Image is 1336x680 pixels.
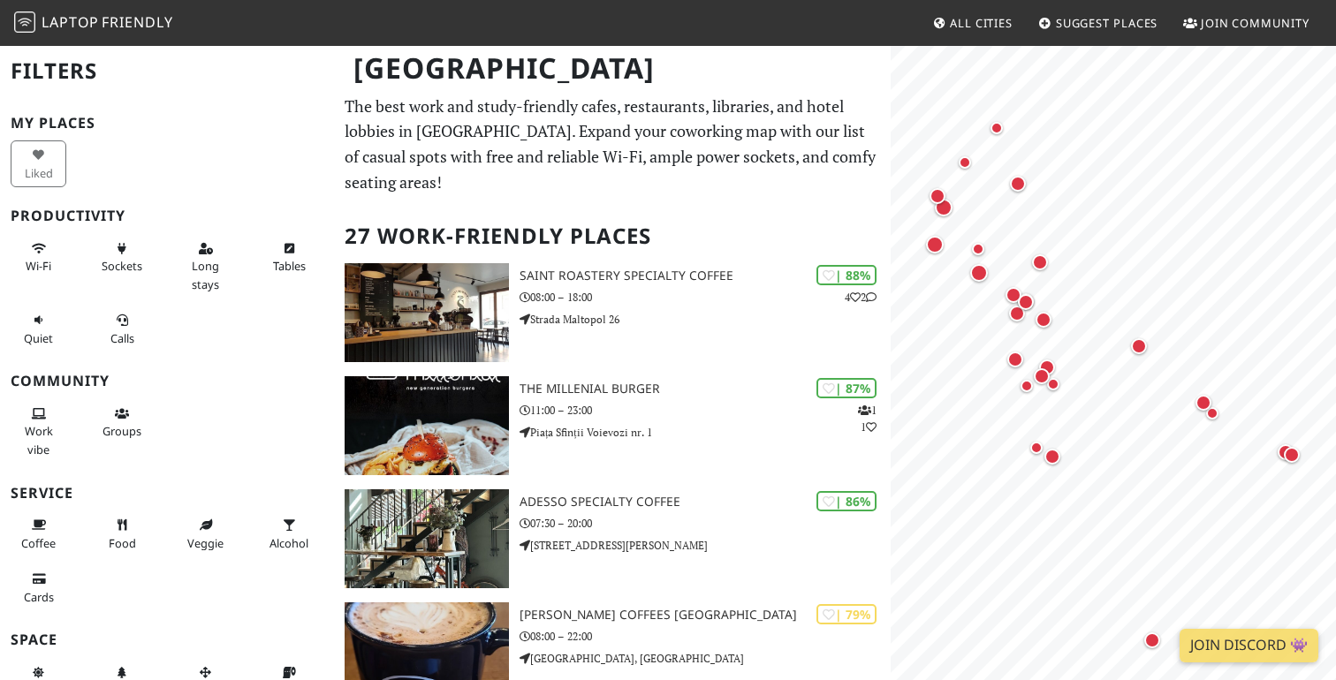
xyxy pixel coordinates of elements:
[345,376,509,475] img: The Millenial Burger
[11,234,66,281] button: Wi-Fi
[26,258,51,274] span: Stable Wi-Fi
[1006,302,1029,325] div: Map marker
[11,208,323,224] h3: Productivity
[178,510,233,557] button: Veggie
[24,589,54,605] span: Credit cards
[1127,335,1150,358] div: Map marker
[816,265,877,285] div: | 88%
[11,510,66,557] button: Coffee
[1031,7,1165,39] a: Suggest Places
[1202,403,1223,424] div: Map marker
[931,195,956,220] div: Map marker
[922,232,947,257] div: Map marker
[1176,7,1317,39] a: Join Community
[262,510,317,557] button: Alcohol
[95,510,150,557] button: Food
[954,152,975,173] div: Map marker
[1043,374,1064,395] div: Map marker
[1006,172,1029,195] div: Map marker
[816,491,877,511] div: | 86%
[968,238,989,260] div: Map marker
[1014,291,1037,314] div: Map marker
[95,399,150,446] button: Groups
[102,423,141,439] span: Group tables
[1280,443,1303,466] div: Map marker
[11,631,323,648] h3: Space
[11,115,323,132] h3: My Places
[1002,283,1025,306] div: Map marker
[178,234,233,298] button: Long stays
[11,485,323,502] h3: Service
[520,515,891,532] p: 07:30 – 20:00
[1004,348,1027,371] div: Map marker
[845,289,877,306] p: 4 2
[109,535,136,551] span: Food
[102,258,142,274] span: Power sockets
[42,12,99,32] span: Laptop
[1141,629,1164,652] div: Map marker
[187,535,224,551] span: Veggie
[21,535,56,551] span: Coffee
[520,268,891,283] h3: Saint Roastery Specialty Coffee
[1036,356,1059,379] div: Map marker
[11,373,323,389] h3: Community
[1180,629,1318,662] a: Join Discord 👾
[334,376,891,475] a: The Millenial Burger | 87% 11 The Millenial Burger 11:00 – 23:00 Piața Sfinții Voievozi nr. 1
[520,424,891,441] p: Piața Sfinții Voievozi nr. 1
[11,564,66,611] button: Cards
[967,261,991,285] div: Map marker
[1274,441,1297,464] div: Map marker
[345,94,880,195] p: The best work and study-friendly cafes, restaurants, libraries, and hotel lobbies in [GEOGRAPHIC_...
[1041,445,1064,468] div: Map marker
[24,330,53,346] span: Quiet
[950,15,1013,31] span: All Cities
[345,263,509,362] img: Saint Roastery Specialty Coffee
[1056,15,1158,31] span: Suggest Places
[1016,375,1037,397] div: Map marker
[520,289,891,306] p: 08:00 – 18:00
[858,402,877,435] p: 1 1
[102,12,172,32] span: Friendly
[520,650,891,667] p: [GEOGRAPHIC_DATA], [GEOGRAPHIC_DATA]
[345,489,509,588] img: ADESSO Specialty Coffee
[95,306,150,352] button: Calls
[334,489,891,588] a: ADESSO Specialty Coffee | 86% ADESSO Specialty Coffee 07:30 – 20:00 [STREET_ADDRESS][PERSON_NAME]
[273,258,306,274] span: Work-friendly tables
[1030,365,1053,388] div: Map marker
[14,11,35,33] img: LaptopFriendly
[14,8,173,39] a: LaptopFriendly LaptopFriendly
[925,7,1020,39] a: All Cities
[11,306,66,352] button: Quiet
[1192,391,1215,414] div: Map marker
[334,263,891,362] a: Saint Roastery Specialty Coffee | 88% 42 Saint Roastery Specialty Coffee 08:00 – 18:00 Strada Mal...
[110,330,134,346] span: Video/audio calls
[520,628,891,645] p: 08:00 – 22:00
[1029,251,1051,274] div: Map marker
[345,209,880,263] h2: 27 Work-Friendly Places
[1201,15,1309,31] span: Join Community
[1032,308,1055,331] div: Map marker
[520,311,891,328] p: Strada Maltopol 26
[95,234,150,281] button: Sockets
[520,402,891,419] p: 11:00 – 23:00
[1014,290,1037,313] div: Map marker
[339,44,887,93] h1: [GEOGRAPHIC_DATA]
[269,535,308,551] span: Alcohol
[986,117,1007,139] div: Map marker
[192,258,219,291] span: Long stays
[816,604,877,624] div: | 79%
[520,495,891,510] h3: ADESSO Specialty Coffee
[11,399,66,464] button: Work vibe
[25,423,53,457] span: People working
[520,382,891,397] h3: The Millenial Burger
[520,608,891,623] h3: [PERSON_NAME] Coffees [GEOGRAPHIC_DATA]
[262,234,317,281] button: Tables
[926,185,949,208] div: Map marker
[816,378,877,398] div: | 87%
[11,44,323,98] h2: Filters
[520,537,891,554] p: [STREET_ADDRESS][PERSON_NAME]
[1026,437,1047,458] div: Map marker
